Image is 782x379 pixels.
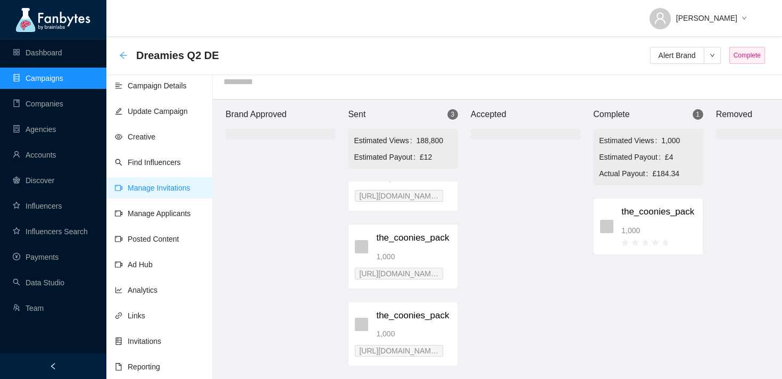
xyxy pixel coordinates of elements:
[642,239,649,246] span: star
[631,239,639,246] span: star
[226,108,287,121] article: Brand Approved
[359,191,439,201] span: [URL][DOMAIN_NAME] /invitation/hub/ 5e4a984e
[136,47,219,64] span: Dreamies Q2 DE
[659,50,696,61] span: Alert Brand
[376,251,395,262] span: 1,000
[115,311,145,320] a: linkLinks
[348,302,457,367] div: the_coonies_pack1,000[URL][DOMAIN_NAME]/invitation/hub/7cbb5493
[13,278,64,287] a: searchData Studio
[354,151,420,163] span: Estimated Payout
[621,239,629,246] span: star
[359,268,439,279] span: [URL][DOMAIN_NAME] /invitation/hub/ 536de9c6
[115,260,153,269] a: video-cameraAd Hub
[13,74,63,83] a: databaseCampaigns
[115,81,187,90] a: align-leftCampaign Details
[599,168,652,179] span: Actual Payout
[115,184,190,192] a: video-cameraManage Invitations
[696,111,700,118] span: 1
[13,304,44,312] a: usergroup-addTeam
[593,108,629,121] article: Complete
[417,135,452,146] span: 188,800
[742,15,747,22] span: down
[593,198,703,255] div: the_coonies_pack1,000
[13,48,62,57] a: appstoreDashboard
[704,53,720,58] span: down
[13,125,56,134] a: containerAgencies
[653,168,697,179] span: £184.34
[115,286,157,294] a: line-chartAnalytics
[119,51,128,60] span: arrow-left
[704,47,721,64] button: down
[49,362,57,370] span: left
[654,12,667,24] span: user
[729,47,765,64] span: Complete
[652,239,659,246] span: star
[621,225,640,236] span: 1,000
[376,231,451,245] span: the_coonies_pack
[420,151,452,163] span: £12
[599,135,661,146] span: Estimated Views
[115,235,179,243] a: video-cameraPosted Content
[451,111,454,118] span: 3
[376,309,451,323] span: the_coonies_pack
[650,47,704,64] button: Alert Brand
[13,253,59,261] a: pay-circlePayments
[348,224,457,289] div: the_coonies_pack1,000[URL][DOMAIN_NAME]/invitation/hub/536de9c6
[599,151,665,163] span: Estimated Payout
[641,5,755,22] button: [PERSON_NAME]down
[13,202,62,210] a: starInfluencers
[354,135,416,146] span: Estimated Views
[115,362,160,371] a: fileReporting
[13,227,88,236] a: starInfluencers Search
[471,108,506,121] article: Accepted
[665,151,697,163] span: £4
[13,151,56,159] a: userAccounts
[447,109,458,120] sup: 3
[13,176,54,185] a: radar-chartDiscover
[115,107,188,116] a: editUpdate Campaign
[621,205,696,219] span: the_coonies_pack
[376,328,395,340] span: 1,000
[13,100,63,108] a: bookCompanies
[662,239,669,246] span: star
[115,209,190,218] a: video-cameraManage Applicants
[119,51,128,60] div: Back
[348,108,365,121] article: Sent
[716,108,752,121] article: Removed
[676,12,737,24] span: [PERSON_NAME]
[359,345,439,356] span: [URL][DOMAIN_NAME] /invitation/hub/ 7cbb5493
[115,158,181,167] a: searchFind Influencers
[115,337,161,345] a: hddInvitations
[693,109,703,120] sup: 1
[661,135,697,146] span: 1,000
[115,133,155,141] a: eyeCreative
